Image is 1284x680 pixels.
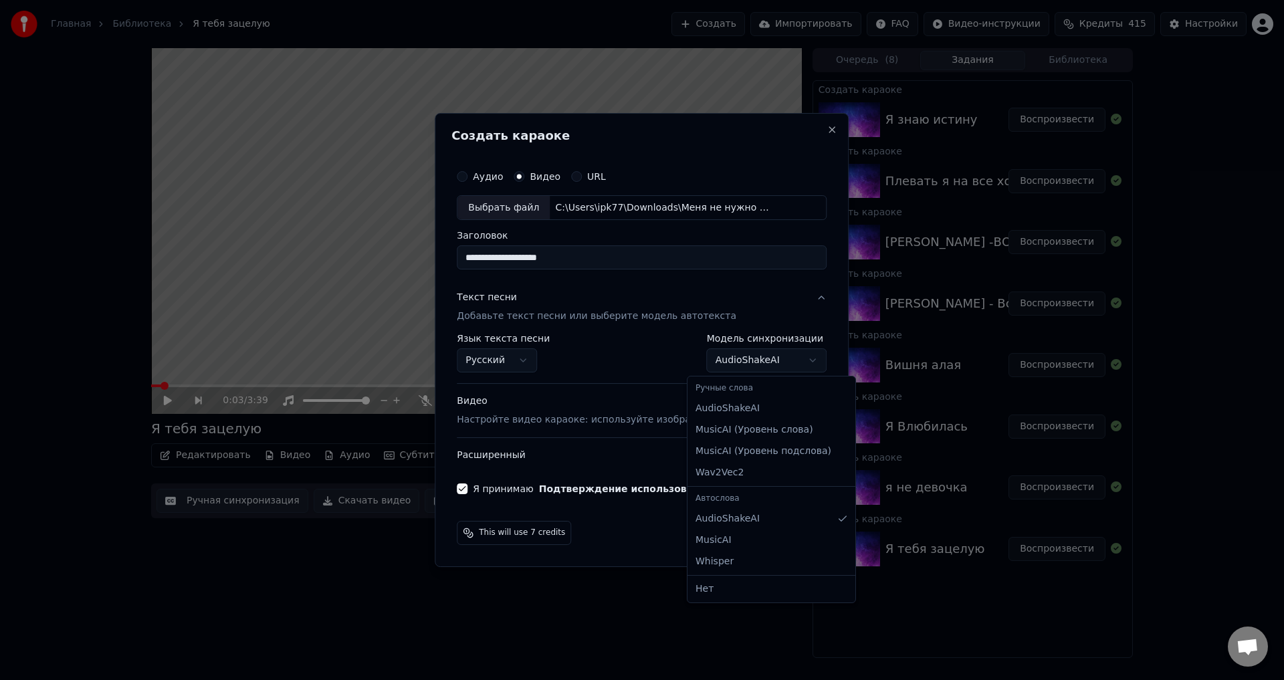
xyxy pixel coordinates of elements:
[690,379,853,398] div: Ручные слова
[695,555,734,568] span: Whisper
[695,423,813,437] span: MusicAI ( Уровень слова )
[695,512,760,526] span: AudioShakeAI
[695,466,744,479] span: Wav2Vec2
[695,582,714,596] span: Нет
[695,402,760,415] span: AudioShakeAI
[695,445,831,458] span: MusicAI ( Уровень подслова )
[695,534,732,547] span: MusicAI
[690,489,853,508] div: Автослова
